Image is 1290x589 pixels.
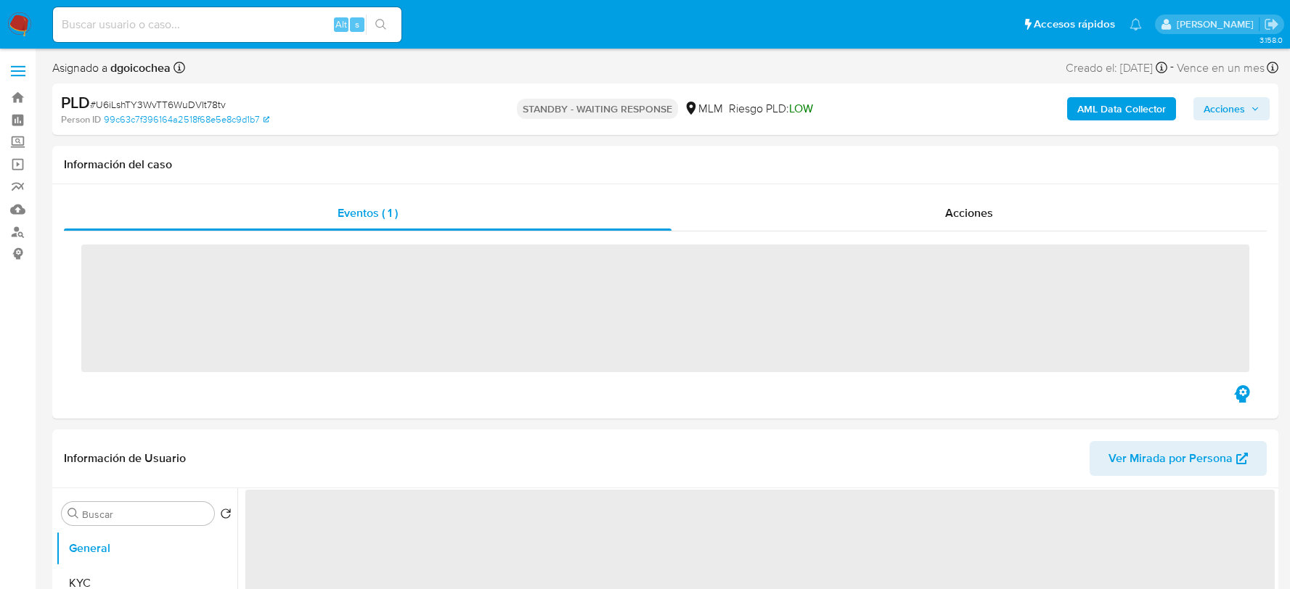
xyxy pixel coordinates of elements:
[64,157,1267,172] h1: Información del caso
[355,17,359,31] span: s
[789,100,813,117] span: LOW
[1090,441,1267,476] button: Ver Mirada por Persona
[64,451,186,466] h1: Información de Usuario
[1109,441,1233,476] span: Ver Mirada por Persona
[90,97,226,112] span: # U6iLshTY3WvTT6WuDVIt78tv
[1264,17,1279,32] a: Salir
[1066,58,1167,78] div: Creado el: [DATE]
[1067,97,1176,120] button: AML Data Collector
[81,244,1249,372] span: ‌
[107,59,171,76] b: dgoicochea
[338,205,398,221] span: Eventos ( 1 )
[1077,97,1166,120] b: AML Data Collector
[1130,18,1142,30] a: Notificaciones
[1177,60,1265,76] span: Vence en un mes
[366,15,396,35] button: search-icon
[68,508,79,519] button: Buscar
[335,17,347,31] span: Alt
[61,113,101,126] b: Person ID
[1034,17,1115,32] span: Accesos rápidos
[1204,97,1245,120] span: Acciones
[729,101,813,117] span: Riesgo PLD:
[684,101,723,117] div: MLM
[1170,58,1174,78] span: -
[82,508,208,521] input: Buscar
[220,508,232,524] button: Volver al orden por defecto
[1177,17,1259,31] p: dalia.goicochea@mercadolibre.com.mx
[61,91,90,114] b: PLD
[517,99,678,119] p: STANDBY - WAITING RESPONSE
[56,531,237,566] button: General
[104,113,269,126] a: 99c63c7f396164a2518f68e5e8c9d1b7
[53,15,401,34] input: Buscar usuario o caso...
[945,205,993,221] span: Acciones
[52,60,171,76] span: Asignado a
[1193,97,1270,120] button: Acciones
